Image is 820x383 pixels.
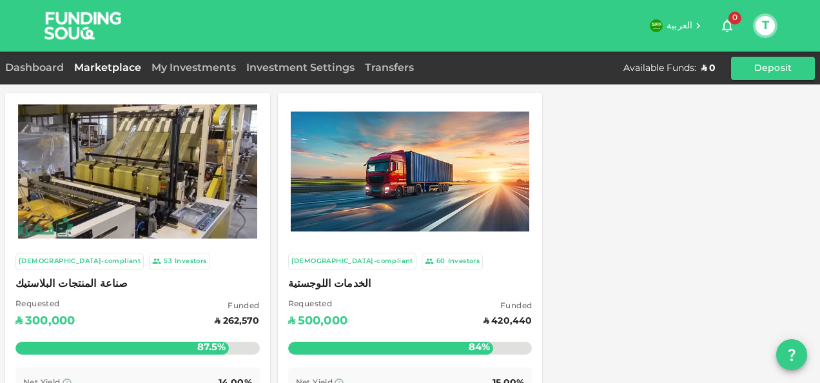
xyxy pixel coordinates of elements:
span: 0 [728,12,741,25]
a: Dashboard [5,63,69,73]
a: Transfers [360,63,419,73]
span: Requested [288,299,347,311]
a: Marketplace [69,63,146,73]
img: Marketplace Logo [291,112,530,231]
button: 0 [714,13,740,39]
span: Requested [15,299,75,311]
div: Investors [448,256,480,267]
a: My Investments [146,63,241,73]
div: 60 [436,256,445,267]
img: flag-sa.b9a346574cdc8950dd34b50780441f57.svg [650,19,663,32]
span: الخدمات اللوجستية [288,275,532,293]
a: Investment Settings [241,63,360,73]
img: Marketplace Logo [18,104,257,239]
button: question [776,339,807,370]
span: صناعة المنتجات البلاستيك [15,275,260,293]
div: Available Funds : [623,62,696,75]
div: Investors [175,256,207,267]
button: Deposit [731,57,815,80]
span: Funded [215,300,259,313]
div: ʢ 0 [701,62,716,75]
span: العربية [667,21,692,30]
div: 53 [164,256,172,267]
button: T [756,16,775,35]
span: Funded [483,300,532,313]
div: [DEMOGRAPHIC_DATA]-compliant [19,256,141,267]
div: [DEMOGRAPHIC_DATA]-compliant [291,256,413,267]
